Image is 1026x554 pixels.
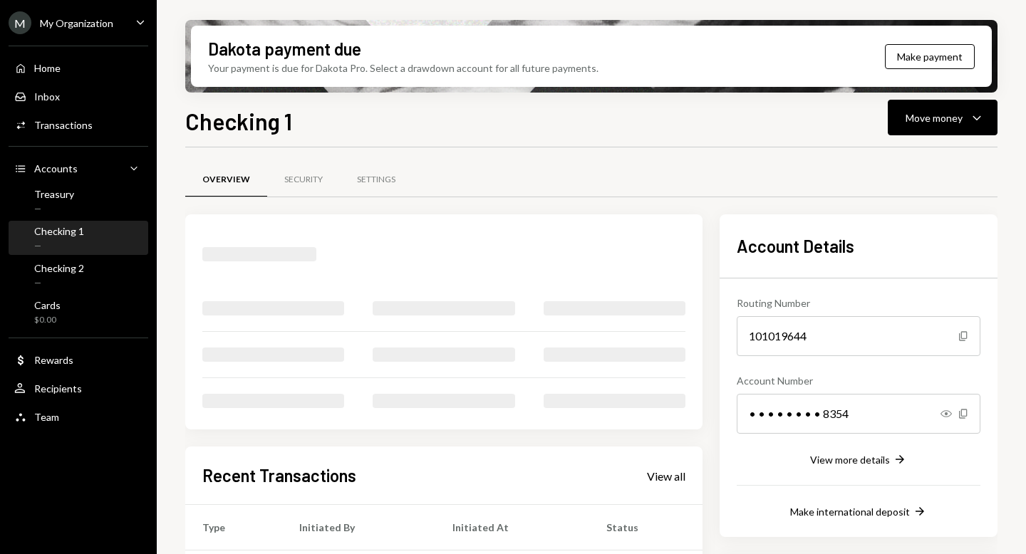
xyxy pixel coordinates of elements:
div: Checking 2 [34,262,84,274]
div: My Organization [40,17,113,29]
a: Transactions [9,112,148,137]
a: Security [267,162,340,198]
h2: Recent Transactions [202,464,356,487]
div: Accounts [34,162,78,174]
a: Cards$0.00 [9,295,148,329]
div: Recipients [34,382,82,394]
a: Recipients [9,375,148,401]
div: Team [34,411,59,423]
button: View more details [810,452,907,468]
div: Home [34,62,61,74]
div: Treasury [34,188,74,200]
div: Your payment is due for Dakota Pro. Select a drawdown account for all future payments. [208,61,598,75]
th: Initiated By [282,505,435,550]
div: Account Number [737,373,980,388]
div: Make international deposit [790,506,910,518]
a: Team [9,404,148,429]
h2: Account Details [737,234,980,258]
div: $0.00 [34,314,61,326]
div: Cards [34,299,61,311]
div: Transactions [34,119,93,131]
th: Initiated At [435,505,589,550]
a: Accounts [9,155,148,181]
th: Type [185,505,282,550]
a: Inbox [9,83,148,109]
a: Checking 2— [9,258,148,292]
div: View all [647,469,685,484]
a: Treasury— [9,184,148,218]
h1: Checking 1 [185,107,292,135]
div: View more details [810,454,890,466]
button: Move money [888,100,997,135]
div: Security [284,174,323,186]
div: • • • • • • • • 8354 [737,394,980,434]
div: Dakota payment due [208,37,361,61]
div: Checking 1 [34,225,84,237]
div: Move money [906,110,963,125]
a: View all [647,468,685,484]
a: Settings [340,162,413,198]
a: Rewards [9,347,148,372]
div: — [34,203,74,215]
a: Home [9,55,148,80]
div: — [34,277,84,289]
button: Make international deposit [790,504,927,520]
div: Overview [202,174,250,186]
a: Checking 1— [9,221,148,255]
div: Settings [357,174,395,186]
div: Routing Number [737,296,980,310]
a: Overview [185,162,267,198]
button: Make payment [885,44,975,69]
th: Status [589,505,703,550]
div: Inbox [34,90,60,103]
div: Rewards [34,354,73,366]
div: M [9,11,31,34]
div: 101019644 [737,316,980,356]
div: — [34,240,84,252]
